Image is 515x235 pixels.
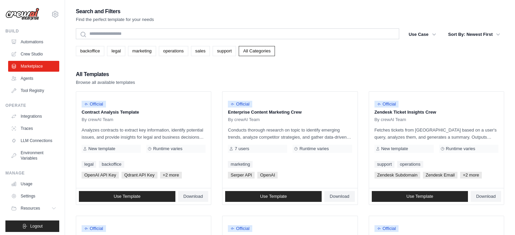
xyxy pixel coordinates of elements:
[228,109,352,116] p: Enterprise Content Marketing Crew
[299,146,329,151] span: Runtime varies
[82,172,119,179] span: OpenAI API Key
[76,46,104,56] a: backoffice
[324,191,355,202] a: Download
[8,135,59,146] a: LLM Connections
[228,161,253,168] a: marketing
[99,161,124,168] a: backoffice
[30,224,43,229] span: Logout
[228,101,252,108] span: Official
[235,146,249,151] span: 7 users
[406,194,433,199] span: Use Template
[5,170,59,176] div: Manage
[374,117,406,122] span: By crewAI Team
[228,225,252,232] span: Official
[76,7,154,16] h2: Search and Filters
[82,101,106,108] span: Official
[225,191,322,202] a: Use Template
[82,117,113,122] span: By crewAI Team
[228,117,260,122] span: By crewAI Team
[213,46,236,56] a: support
[82,161,96,168] a: legal
[374,126,498,141] p: Fetches tickets from [GEOGRAPHIC_DATA] based on a user's query, analyzes them, and generates a su...
[374,161,394,168] a: support
[5,103,59,108] div: Operate
[405,28,440,41] button: Use Case
[82,225,106,232] span: Official
[5,8,39,21] img: Logo
[107,46,125,56] a: legal
[476,194,496,199] span: Download
[21,206,40,211] span: Resources
[423,172,457,179] span: Zendesk Email
[8,61,59,72] a: Marketplace
[8,37,59,47] a: Automations
[153,146,183,151] span: Runtime varies
[372,191,468,202] a: Use Template
[128,46,156,56] a: marketing
[8,203,59,214] button: Resources
[444,28,504,41] button: Sort By: Newest First
[228,126,352,141] p: Conducts thorough research on topic to identify emerging trends, analyze competitor strategies, a...
[184,194,203,199] span: Download
[374,101,399,108] span: Official
[8,123,59,134] a: Traces
[8,111,59,122] a: Integrations
[471,191,501,202] a: Download
[257,172,278,179] span: OpenAI
[76,70,135,79] h2: All Templates
[374,225,399,232] span: Official
[228,172,255,179] span: Serper API
[374,109,498,116] p: Zendesk Ticket Insights Crew
[8,179,59,189] a: Usage
[79,191,175,202] a: Use Template
[8,73,59,84] a: Agents
[397,161,423,168] a: operations
[446,146,475,151] span: Runtime varies
[381,146,408,151] span: New template
[8,85,59,96] a: Tool Registry
[82,109,206,116] p: Contract Analysis Template
[122,172,157,179] span: Qdrant API Key
[76,79,135,86] p: Browse all available templates
[8,147,59,164] a: Environment Variables
[8,49,59,60] a: Crew Studio
[159,46,188,56] a: operations
[5,220,59,232] button: Logout
[88,146,115,151] span: New template
[5,28,59,34] div: Build
[76,16,154,23] p: Find the perfect template for your needs
[160,172,182,179] span: +2 more
[8,191,59,202] a: Settings
[114,194,141,199] span: Use Template
[82,126,206,141] p: Analyzes contracts to extract key information, identify potential issues, and provide insights fo...
[239,46,275,56] a: All Categories
[191,46,210,56] a: sales
[460,172,482,179] span: +2 more
[178,191,209,202] a: Download
[374,172,420,179] span: Zendesk Subdomain
[260,194,287,199] span: Use Template
[330,194,349,199] span: Download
